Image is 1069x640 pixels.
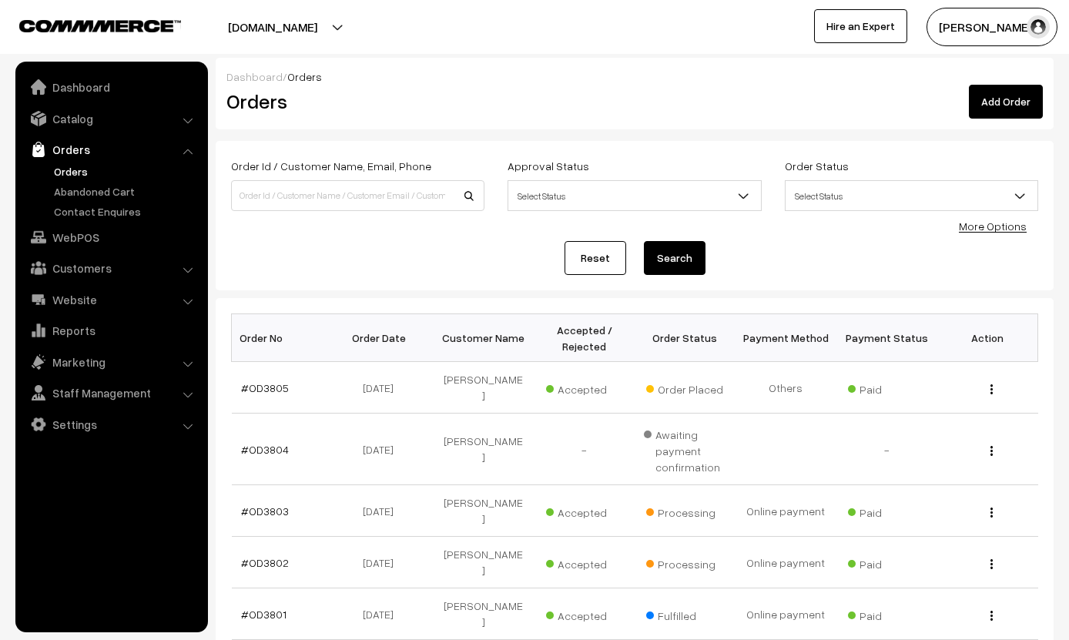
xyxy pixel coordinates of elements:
[241,504,289,518] a: #OD3803
[508,180,761,211] span: Select Status
[332,485,433,537] td: [DATE]
[848,604,925,624] span: Paid
[241,381,289,394] a: #OD3805
[836,314,937,362] th: Payment Status
[848,552,925,572] span: Paid
[50,203,203,219] a: Contact Enquires
[990,446,993,456] img: Menu
[241,608,287,621] a: #OD3801
[332,537,433,588] td: [DATE]
[969,85,1043,119] a: Add Order
[785,158,849,174] label: Order Status
[433,414,534,485] td: [PERSON_NAME]
[848,377,925,397] span: Paid
[990,559,993,569] img: Menu
[990,611,993,621] img: Menu
[231,180,484,211] input: Order Id / Customer Name / Customer Email / Customer Phone
[646,604,723,624] span: Fulfilled
[534,414,635,485] td: -
[848,501,925,521] span: Paid
[937,314,1038,362] th: Action
[332,414,433,485] td: [DATE]
[959,219,1027,233] a: More Options
[19,73,203,101] a: Dashboard
[635,314,736,362] th: Order Status
[433,362,534,414] td: [PERSON_NAME]
[546,604,623,624] span: Accepted
[644,241,705,275] button: Search
[332,362,433,414] td: [DATE]
[332,588,433,640] td: [DATE]
[19,348,203,376] a: Marketing
[433,537,534,588] td: [PERSON_NAME]
[226,89,483,113] h2: Orders
[546,501,623,521] span: Accepted
[786,183,1037,209] span: Select Status
[644,423,726,475] span: Awaiting payment confirmation
[646,552,723,572] span: Processing
[241,556,289,569] a: #OD3802
[50,183,203,199] a: Abandoned Cart
[19,15,154,34] a: COMMMERCE
[19,379,203,407] a: Staff Management
[231,158,431,174] label: Order Id / Customer Name, Email, Phone
[927,8,1057,46] button: [PERSON_NAME]
[546,552,623,572] span: Accepted
[990,508,993,518] img: Menu
[19,410,203,438] a: Settings
[226,69,1043,85] div: /
[433,314,534,362] th: Customer Name
[226,70,283,83] a: Dashboard
[814,9,907,43] a: Hire an Expert
[19,286,203,313] a: Website
[19,317,203,344] a: Reports
[241,443,289,456] a: #OD3804
[785,180,1038,211] span: Select Status
[736,485,836,537] td: Online payment
[836,414,937,485] td: -
[646,501,723,521] span: Processing
[19,254,203,282] a: Customers
[287,70,322,83] span: Orders
[332,314,433,362] th: Order Date
[433,588,534,640] td: [PERSON_NAME]
[736,362,836,414] td: Others
[50,163,203,179] a: Orders
[990,384,993,394] img: Menu
[736,588,836,640] td: Online payment
[19,136,203,163] a: Orders
[232,314,333,362] th: Order No
[1027,15,1050,39] img: user
[19,20,181,32] img: COMMMERCE
[19,223,203,251] a: WebPOS
[736,537,836,588] td: Online payment
[534,314,635,362] th: Accepted / Rejected
[508,183,760,209] span: Select Status
[646,377,723,397] span: Order Placed
[546,377,623,397] span: Accepted
[736,314,836,362] th: Payment Method
[19,105,203,132] a: Catalog
[508,158,589,174] label: Approval Status
[174,8,371,46] button: [DOMAIN_NAME]
[433,485,534,537] td: [PERSON_NAME]
[565,241,626,275] a: Reset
